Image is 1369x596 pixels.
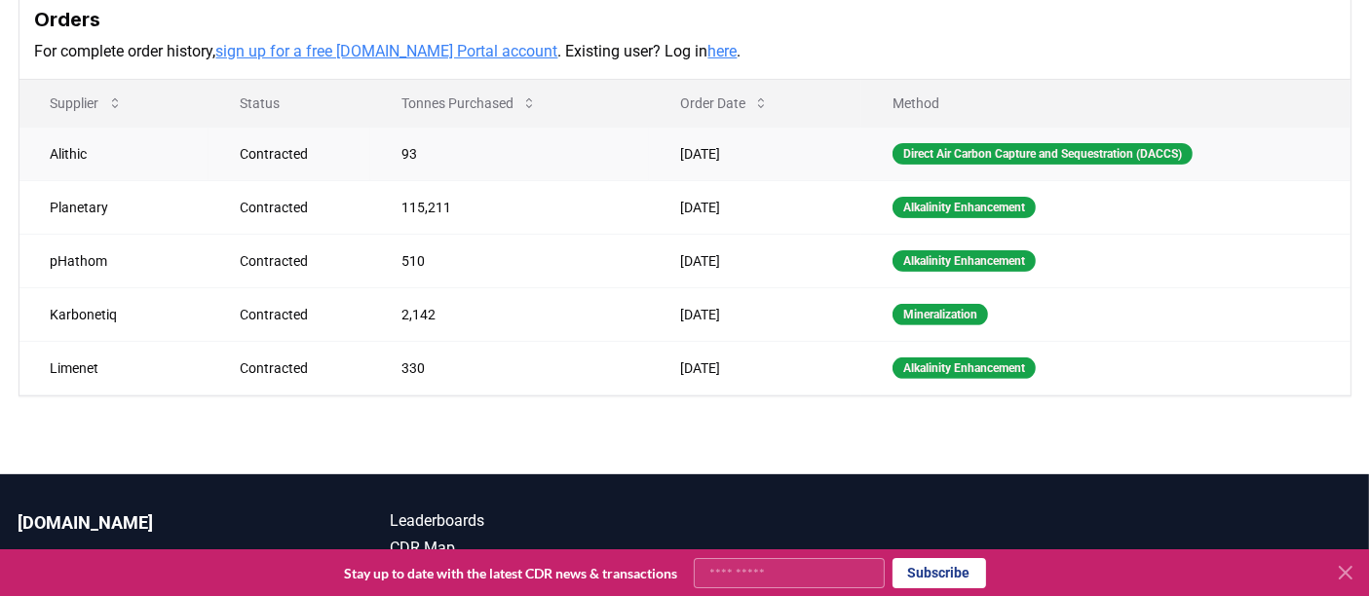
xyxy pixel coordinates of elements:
td: Limenet [19,341,209,394]
div: Contracted [240,305,355,324]
p: [DOMAIN_NAME] [19,509,313,537]
td: [DATE] [649,234,861,287]
div: Mineralization [893,304,988,325]
p: We bring to the durable carbon removal market [19,544,313,591]
td: [DATE] [649,341,861,394]
h3: Orders [35,5,1335,34]
td: 2,142 [370,287,649,341]
td: 510 [370,234,649,287]
td: Alithic [19,127,209,180]
p: Method [877,93,1334,113]
td: Karbonetiq [19,287,209,341]
button: Order Date [665,84,784,123]
div: Contracted [240,358,355,378]
div: Alkalinity Enhancement [893,197,1036,218]
div: Alkalinity Enhancement [893,357,1036,379]
td: 93 [370,127,649,180]
button: Supplier [35,84,138,123]
div: Contracted [240,144,355,164]
td: 330 [370,341,649,394]
button: Tonnes Purchased [386,84,552,123]
a: CDR Map [391,537,685,560]
div: Contracted [240,251,355,271]
div: Direct Air Carbon Capture and Sequestration (DACCS) [893,143,1193,165]
a: sign up for a free [DOMAIN_NAME] Portal account [216,42,558,60]
td: [DATE] [649,180,861,234]
p: Status [224,93,355,113]
td: Planetary [19,180,209,234]
div: Contracted [240,198,355,217]
a: here [708,42,738,60]
td: 115,211 [370,180,649,234]
p: For complete order history, . Existing user? Log in . [35,40,1335,63]
td: pHathom [19,234,209,287]
div: Alkalinity Enhancement [893,250,1036,272]
td: [DATE] [649,287,861,341]
span: transparency and accountability [83,546,304,565]
td: [DATE] [649,127,861,180]
a: Leaderboards [391,509,685,533]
